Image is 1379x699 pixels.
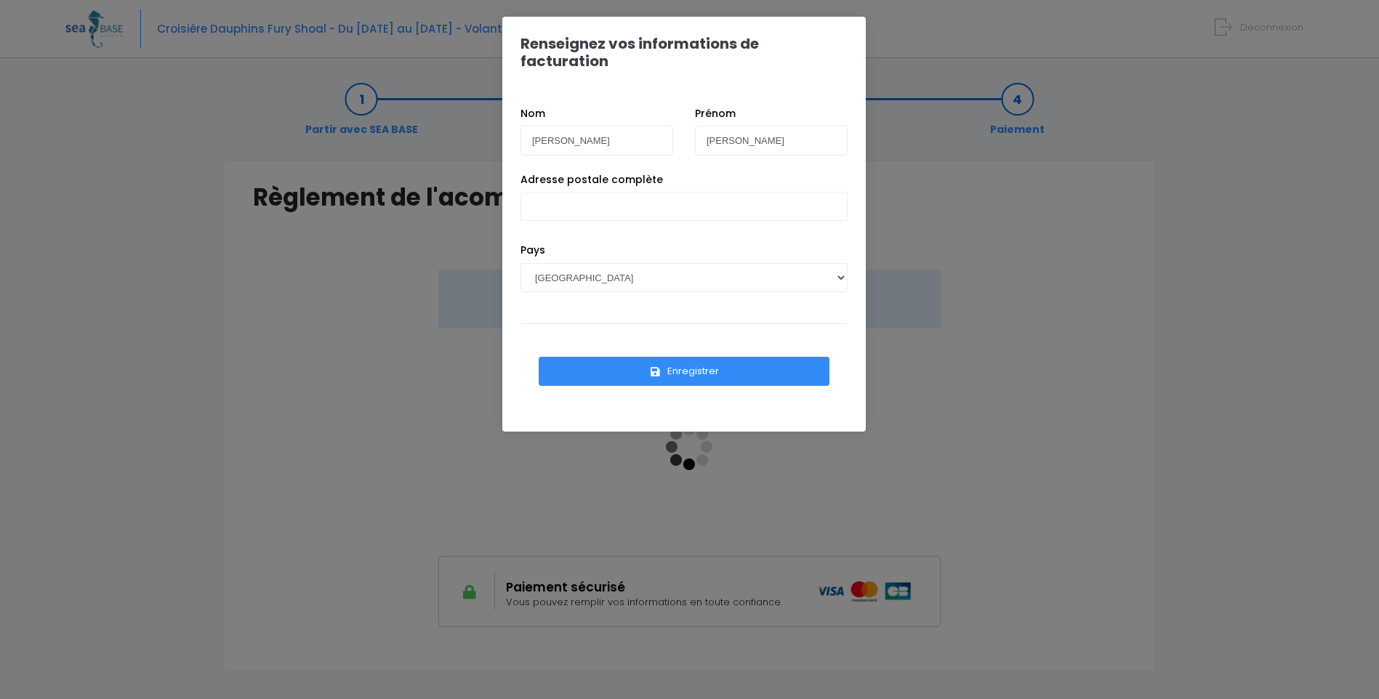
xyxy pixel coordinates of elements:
[539,357,829,386] button: Enregistrer
[520,106,545,121] label: Nom
[520,172,663,187] label: Adresse postale complète
[520,35,848,70] h1: Renseignez vos informations de facturation
[520,243,545,258] label: Pays
[695,106,736,121] label: Prénom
